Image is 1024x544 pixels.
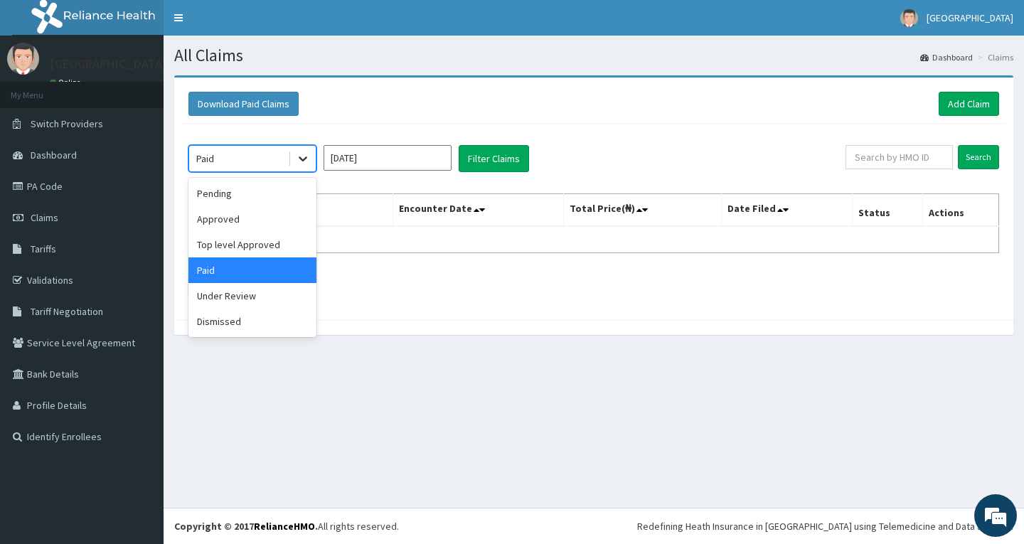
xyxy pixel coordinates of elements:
div: Top level Approved [188,232,316,257]
div: Under Review [188,283,316,309]
th: Status [852,194,922,227]
strong: Copyright © 2017 . [174,520,318,533]
a: Online [50,78,84,87]
img: User Image [7,43,39,75]
button: Filter Claims [459,145,529,172]
a: Dashboard [920,51,973,63]
input: Search [958,145,999,169]
span: Switch Providers [31,117,103,130]
a: RelianceHMO [254,520,315,533]
div: Dismissed [188,309,316,334]
button: Download Paid Claims [188,92,299,116]
th: Total Price(₦) [563,194,721,227]
span: [GEOGRAPHIC_DATA] [927,11,1013,24]
span: Tariffs [31,242,56,255]
div: Paid [188,257,316,283]
div: Approved [188,206,316,232]
h1: All Claims [174,46,1013,65]
div: Redefining Heath Insurance in [GEOGRAPHIC_DATA] using Telemedicine and Data Science! [637,519,1013,533]
li: Claims [974,51,1013,63]
span: Tariff Negotiation [31,305,103,318]
input: Search by HMO ID [846,145,953,169]
span: Dashboard [31,149,77,161]
th: Actions [922,194,998,227]
div: Paid [196,151,214,166]
footer: All rights reserved. [164,508,1024,544]
div: Pending [188,181,316,206]
a: Add Claim [939,92,999,116]
span: Claims [31,211,58,224]
p: [GEOGRAPHIC_DATA] [50,58,167,70]
img: User Image [900,9,918,27]
th: Date Filed [721,194,852,227]
input: Select Month and Year [324,145,452,171]
th: Encounter Date [393,194,563,227]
